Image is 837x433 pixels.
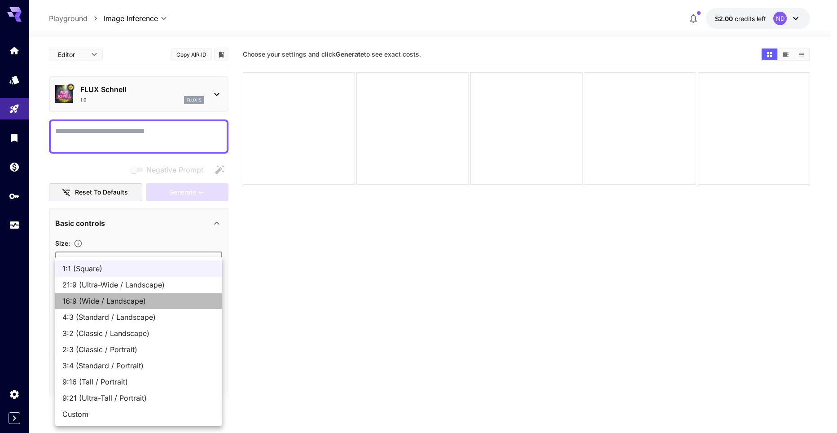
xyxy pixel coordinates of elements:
span: 2:3 (Classic / Portrait) [62,344,215,355]
span: 1:1 (Square) [62,263,215,274]
span: 4:3 (Standard / Landscape) [62,312,215,323]
span: 16:9 (Wide / Landscape) [62,296,215,306]
span: 9:21 (Ultra-Tall / Portrait) [62,393,215,403]
span: 9:16 (Tall / Portrait) [62,376,215,387]
span: Custom [62,409,215,420]
span: 21:9 (Ultra-Wide / Landscape) [62,279,215,290]
span: 3:2 (Classic / Landscape) [62,328,215,339]
span: 3:4 (Standard / Portrait) [62,360,215,371]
